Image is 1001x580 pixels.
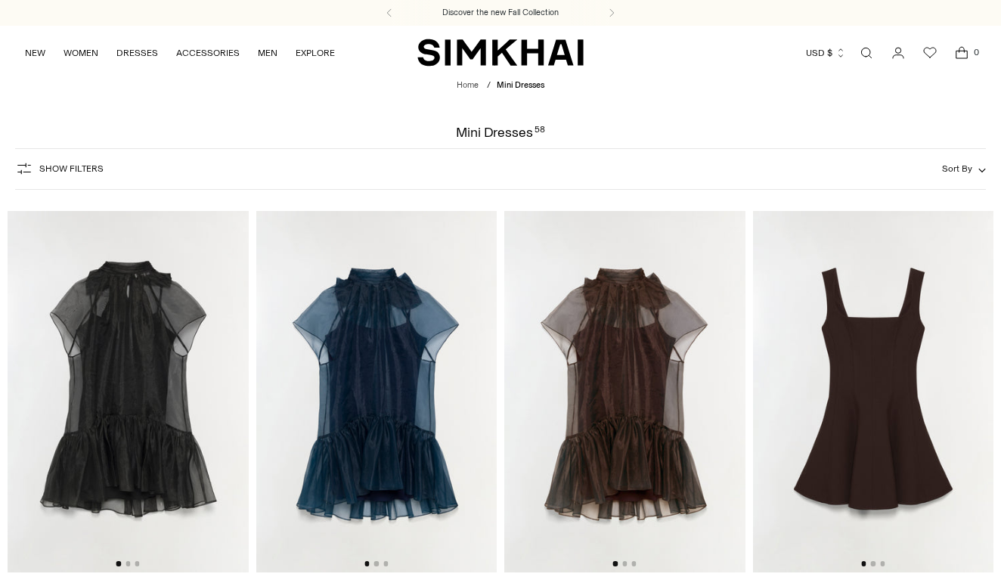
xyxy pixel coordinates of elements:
[861,561,866,566] button: Go to slide 1
[851,38,882,68] a: Open search modal
[456,126,544,139] h1: Mini Dresses
[753,211,994,572] img: Bronte Mini Dress
[622,561,627,566] button: Go to slide 2
[15,157,104,181] button: Show Filters
[969,45,983,59] span: 0
[176,36,240,70] a: ACCESSORIES
[613,561,618,566] button: Go to slide 1
[135,561,139,566] button: Go to slide 3
[116,561,121,566] button: Go to slide 1
[8,211,249,572] img: Beaux Organza Dress
[39,163,104,174] span: Show Filters
[258,36,277,70] a: MEN
[25,36,45,70] a: NEW
[457,80,479,90] a: Home
[374,561,379,566] button: Go to slide 2
[364,561,369,566] button: Go to slide 1
[871,561,875,566] button: Go to slide 2
[504,211,745,572] img: Beaux Organza Dress
[497,80,544,90] span: Mini Dresses
[915,38,945,68] a: Wishlist
[256,211,497,572] img: Beaux Organza Dress
[64,36,98,70] a: WOMEN
[417,38,584,67] a: SIMKHAI
[942,160,986,177] button: Sort By
[631,561,636,566] button: Go to slide 3
[116,36,158,70] a: DRESSES
[126,561,130,566] button: Go to slide 2
[942,163,972,174] span: Sort By
[883,38,913,68] a: Go to the account page
[535,126,545,139] div: 58
[457,79,544,92] nav: breadcrumbs
[806,36,846,70] button: USD $
[487,79,491,92] div: /
[880,561,885,566] button: Go to slide 3
[947,38,977,68] a: Open cart modal
[442,7,559,19] a: Discover the new Fall Collection
[296,36,335,70] a: EXPLORE
[383,561,388,566] button: Go to slide 3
